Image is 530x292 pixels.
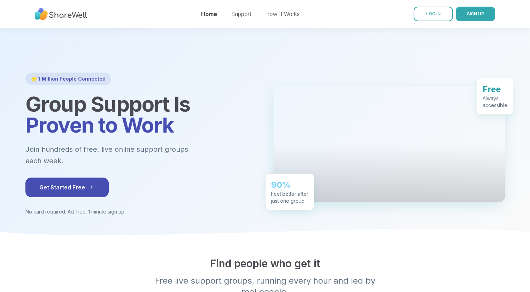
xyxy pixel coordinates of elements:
a: Home [201,10,217,17]
a: LOG IN [414,7,453,21]
button: Get Started Free [25,178,109,197]
div: Feel better after just one group [271,190,308,204]
p: No card required. Ad-free. 1 minute sign up. [25,208,257,215]
div: Free [483,83,507,95]
button: SIGN UP [456,7,495,21]
div: 🌟 1 Million People Connected [25,73,111,85]
h2: Find people who get it [25,257,505,270]
div: Always accessible [483,95,507,108]
span: Get Started Free [39,183,95,192]
span: SIGN UP [467,11,484,16]
span: Proven to Work [25,112,174,137]
h1: Group Support Is [25,93,257,135]
p: Join hundreds of free, live online support groups each week. [25,144,226,166]
img: ShareWell Nav Logo [35,5,87,24]
a: How It Works [265,10,300,17]
div: 90% [271,179,308,190]
a: Support [231,10,251,17]
span: LOG IN [426,11,440,16]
